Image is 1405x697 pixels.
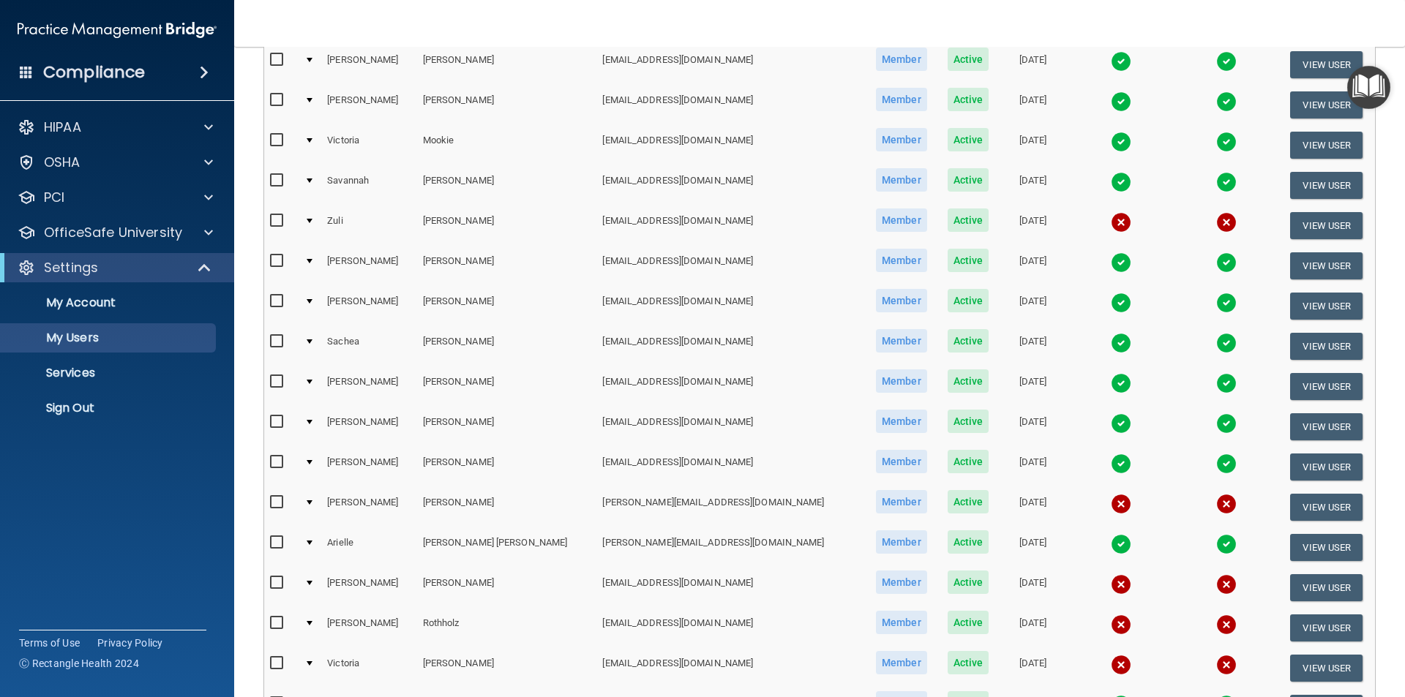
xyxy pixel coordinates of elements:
[1290,293,1363,320] button: View User
[948,410,989,433] span: Active
[876,611,927,634] span: Member
[596,246,865,286] td: [EMAIL_ADDRESS][DOMAIN_NAME]
[876,168,927,192] span: Member
[417,527,597,568] td: [PERSON_NAME] [PERSON_NAME]
[19,656,139,671] span: Ⓒ Rectangle Health 2024
[596,366,865,407] td: [EMAIL_ADDRESS][DOMAIN_NAME]
[596,407,865,447] td: [EMAIL_ADDRESS][DOMAIN_NAME]
[1290,655,1363,682] button: View User
[999,125,1068,165] td: [DATE]
[417,246,597,286] td: [PERSON_NAME]
[417,487,597,527] td: [PERSON_NAME]
[596,45,865,85] td: [EMAIL_ADDRESS][DOMAIN_NAME]
[596,527,865,568] td: [PERSON_NAME][EMAIL_ADDRESS][DOMAIN_NAME]
[321,286,416,326] td: [PERSON_NAME]
[596,85,865,125] td: [EMAIL_ADDRESS][DOMAIN_NAME]
[948,48,989,71] span: Active
[321,487,416,527] td: [PERSON_NAME]
[44,154,80,171] p: OSHA
[1290,494,1363,521] button: View User
[596,326,865,366] td: [EMAIL_ADDRESS][DOMAIN_NAME]
[948,208,989,232] span: Active
[417,568,597,608] td: [PERSON_NAME]
[876,329,927,353] span: Member
[999,45,1068,85] td: [DATE]
[321,407,416,447] td: [PERSON_NAME]
[44,189,64,206] p: PCI
[999,85,1068,125] td: [DATE]
[417,165,597,206] td: [PERSON_NAME]
[1290,172,1363,199] button: View User
[1216,534,1237,554] img: tick.e7d51cea.svg
[97,636,163,650] a: Privacy Policy
[596,487,865,527] td: [PERSON_NAME][EMAIL_ADDRESS][DOMAIN_NAME]
[1290,91,1363,118] button: View User
[417,125,597,165] td: Mookie
[10,295,209,310] p: My Account
[321,447,416,487] td: [PERSON_NAME]
[18,224,213,241] a: OfficeSafe University
[1216,293,1237,313] img: tick.e7d51cea.svg
[1216,132,1237,152] img: tick.e7d51cea.svg
[18,118,213,136] a: HIPAA
[876,369,927,393] span: Member
[18,259,212,276] a: Settings
[876,490,927,513] span: Member
[999,246,1068,286] td: [DATE]
[10,401,209,415] p: Sign Out
[1111,534,1131,554] img: tick.e7d51cea.svg
[948,570,989,594] span: Active
[10,366,209,380] p: Services
[596,286,865,326] td: [EMAIL_ADDRESS][DOMAIN_NAME]
[1111,494,1131,514] img: cross.ca9f0e7f.svg
[1290,574,1363,601] button: View User
[1111,132,1131,152] img: tick.e7d51cea.svg
[876,530,927,554] span: Member
[1111,333,1131,353] img: tick.e7d51cea.svg
[1111,655,1131,675] img: cross.ca9f0e7f.svg
[1216,614,1237,635] img: cross.ca9f0e7f.svg
[596,206,865,246] td: [EMAIL_ADDRESS][DOMAIN_NAME]
[1111,293,1131,313] img: tick.e7d51cea.svg
[417,85,597,125] td: [PERSON_NAME]
[321,206,416,246] td: Zuli
[999,568,1068,608] td: [DATE]
[417,286,597,326] td: [PERSON_NAME]
[876,48,927,71] span: Member
[948,88,989,111] span: Active
[596,648,865,688] td: [EMAIL_ADDRESS][DOMAIN_NAME]
[1216,413,1237,434] img: tick.e7d51cea.svg
[876,249,927,272] span: Member
[18,15,217,45] img: PMB logo
[876,651,927,674] span: Member
[1216,172,1237,192] img: tick.e7d51cea.svg
[1216,453,1237,474] img: tick.e7d51cea.svg
[1216,252,1237,273] img: tick.e7d51cea.svg
[1216,574,1237,595] img: cross.ca9f0e7f.svg
[948,450,989,473] span: Active
[999,286,1068,326] td: [DATE]
[44,259,98,276] p: Settings
[999,447,1068,487] td: [DATE]
[1290,534,1363,561] button: View User
[948,530,989,554] span: Active
[596,125,865,165] td: [EMAIL_ADDRESS][DOMAIN_NAME]
[876,450,927,473] span: Member
[876,208,927,232] span: Member
[1111,574,1131,595] img: cross.ca9f0e7f.svg
[1216,212,1237,233] img: cross.ca9f0e7f.svg
[321,246,416,286] td: [PERSON_NAME]
[596,165,865,206] td: [EMAIL_ADDRESS][DOMAIN_NAME]
[1290,132,1363,159] button: View User
[999,407,1068,447] td: [DATE]
[596,608,865,648] td: [EMAIL_ADDRESS][DOMAIN_NAME]
[321,326,416,366] td: Sachea
[1216,655,1237,675] img: cross.ca9f0e7f.svg
[1111,453,1131,474] img: tick.e7d51cea.svg
[321,125,416,165] td: Victoria
[876,410,927,433] span: Member
[417,447,597,487] td: [PERSON_NAME]
[417,648,597,688] td: [PERSON_NAME]
[321,648,416,688] td: Victoria
[1290,212,1363,239] button: View User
